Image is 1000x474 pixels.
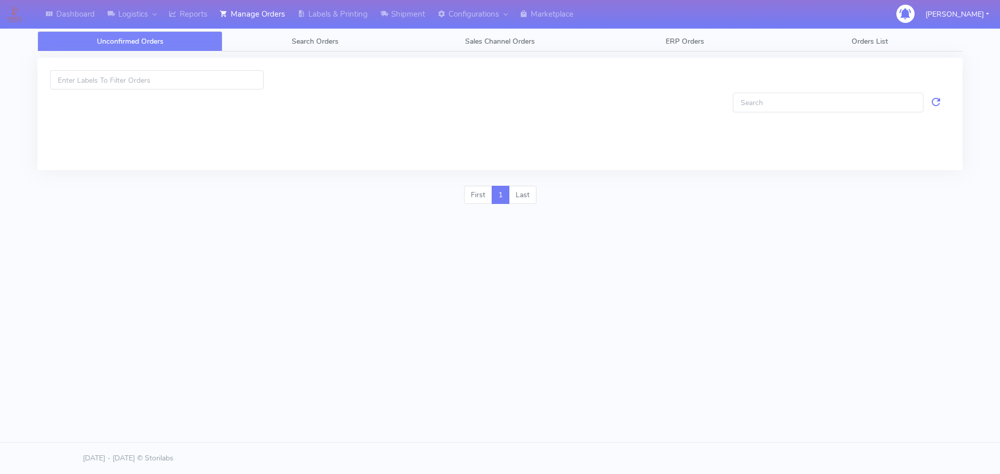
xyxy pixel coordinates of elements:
[97,36,164,46] span: Unconfirmed Orders
[465,36,535,46] span: Sales Channel Orders
[918,4,997,25] button: [PERSON_NAME]
[37,31,963,52] ul: Tabs
[733,93,923,112] input: Search
[292,36,339,46] span: Search Orders
[492,186,509,204] a: 1
[852,36,888,46] span: Orders List
[666,36,704,46] span: ERP Orders
[50,70,264,89] input: Enter Labels To Filter Orders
